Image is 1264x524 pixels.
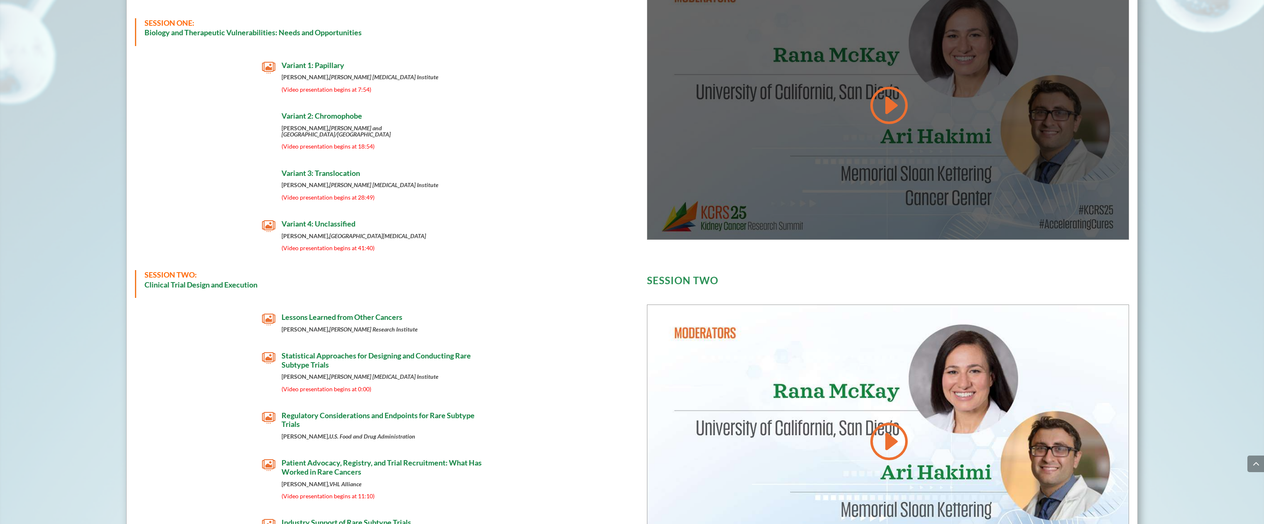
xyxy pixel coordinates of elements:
[282,124,391,138] strong: [PERSON_NAME],
[282,326,418,333] strong: [PERSON_NAME],
[282,73,438,80] strong: [PERSON_NAME],
[145,270,197,279] span: SESSION TWO:
[282,244,375,251] span: (Video presentation begins at 41:40)
[145,28,362,37] strong: Biology and Therapeutic Vulnerabilities: Needs and Opportunities
[282,124,391,138] em: [PERSON_NAME] and [GEOGRAPHIC_DATA]/[GEOGRAPHIC_DATA]
[282,458,482,476] span: Patient Advocacy, Registry, and Trial Recruitment: What Has Worked in Rare Cancers
[647,275,1129,290] h3: SESSION TWO
[145,18,194,27] span: SESSION ONE:
[282,232,426,239] strong: [PERSON_NAME],
[262,112,275,125] span: 
[329,232,426,239] em: [GEOGRAPHIC_DATA][MEDICAL_DATA]
[262,411,275,424] span: 
[262,351,275,365] span: 
[262,219,275,233] span: 
[282,61,344,70] span: Variant 1: Papillary
[262,458,275,472] span: 
[329,326,418,333] em: [PERSON_NAME] Research Institute
[329,181,438,188] em: [PERSON_NAME] [MEDICAL_DATA] Institute
[282,219,355,228] span: Variant 4: Unclassified
[282,86,371,93] span: (Video presentation begins at 7:54)
[282,351,471,369] span: Statistical Approaches for Designing and Conducting Rare Subtype Trials
[282,411,475,429] span: Regulatory Considerations and Endpoints for Rare Subtype Trials
[282,194,375,201] span: (Video presentation begins at 28:49)
[282,181,438,188] strong: [PERSON_NAME],
[282,143,375,150] span: (Video presentation begins at 18:54)
[262,313,275,326] span: 
[282,168,360,178] span: Variant 3: Translocation
[329,73,438,80] em: [PERSON_NAME] [MEDICAL_DATA] Institute
[329,480,362,487] em: VHL Alliance
[282,385,371,392] span: (Video presentation begins at 0:00)
[282,480,362,487] strong: [PERSON_NAME],
[262,169,275,182] span: 
[145,280,257,289] strong: Clinical Trial Design and Execution
[282,111,362,120] span: Variant 2: Chromophobe
[282,492,375,500] span: (Video presentation begins at 11:10)
[329,373,438,380] em: [PERSON_NAME] [MEDICAL_DATA] Institute
[329,433,415,440] em: U.S. Food and Drug Administration
[282,433,415,440] strong: [PERSON_NAME],
[282,312,402,322] span: Lessons Learned from Other Cancers
[262,61,275,74] span: 
[282,373,438,380] strong: [PERSON_NAME],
